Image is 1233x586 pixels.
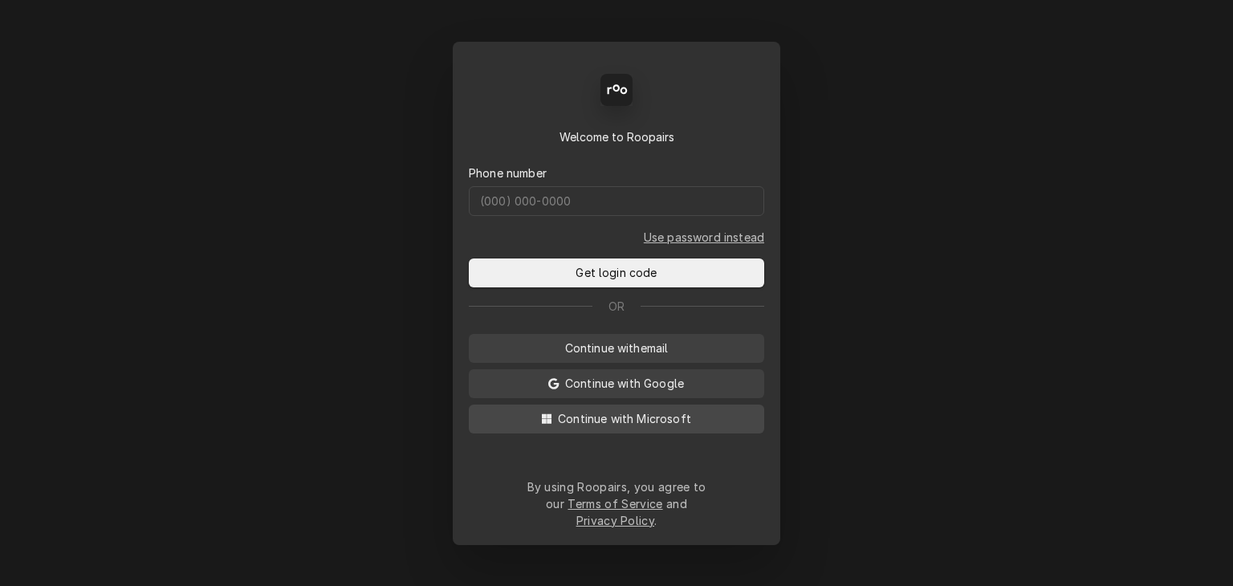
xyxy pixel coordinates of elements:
[469,258,764,287] button: Get login code
[572,264,660,281] span: Get login code
[469,369,764,398] button: Continue with Google
[644,229,764,246] a: Go to Phone and password form
[527,478,706,529] div: By using Roopairs, you agree to our and .
[469,405,764,433] button: Continue with Microsoft
[469,165,547,181] label: Phone number
[562,340,672,356] span: Continue with email
[469,334,764,363] button: Continue withemail
[469,128,764,145] div: Welcome to Roopairs
[469,186,764,216] input: (000) 000-0000
[555,410,694,427] span: Continue with Microsoft
[562,375,687,392] span: Continue with Google
[469,298,764,315] div: Or
[568,497,662,511] a: Terms of Service
[576,514,654,527] a: Privacy Policy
